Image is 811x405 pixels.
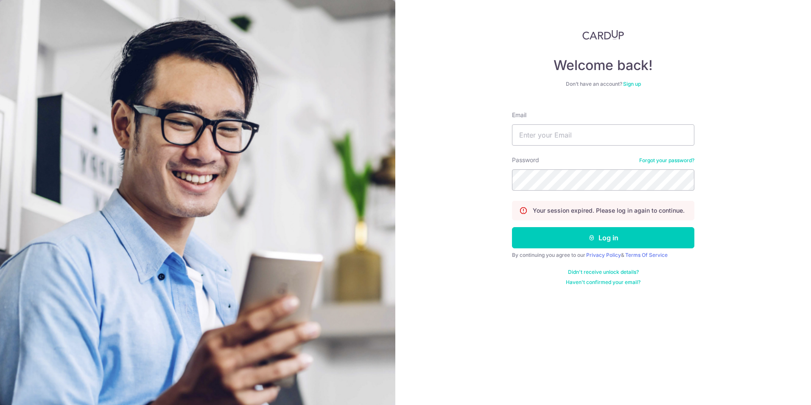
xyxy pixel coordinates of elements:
p: Your session expired. Please log in again to continue. [533,206,685,215]
h4: Welcome back! [512,57,694,74]
input: Enter your Email [512,124,694,146]
img: CardUp Logo [582,30,624,40]
div: Don’t have an account? [512,81,694,87]
button: Log in [512,227,694,248]
a: Haven't confirmed your email? [566,279,640,286]
a: Sign up [623,81,641,87]
a: Terms Of Service [625,252,668,258]
label: Email [512,111,526,119]
a: Didn't receive unlock details? [568,269,639,276]
a: Forgot your password? [639,157,694,164]
label: Password [512,156,539,164]
div: By continuing you agree to our & [512,252,694,259]
a: Privacy Policy [586,252,621,258]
